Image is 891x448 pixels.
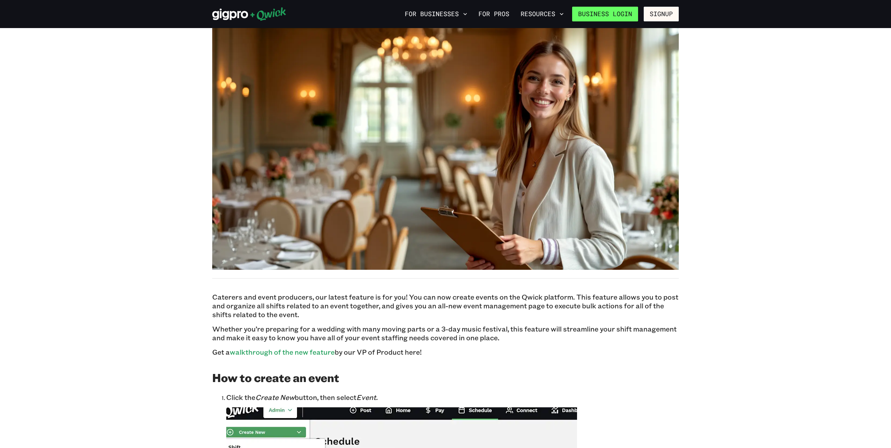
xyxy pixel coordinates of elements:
[212,293,679,319] p: Caterers and event producers, our latest feature is for you! You can now create events on the Qwi...
[572,7,638,21] a: Business Login
[255,393,295,402] i: Create New
[644,7,679,21] button: Signup
[212,348,679,356] p: Get a by our VP of Product here!
[212,8,679,270] img: Woman holding clipboard in dining room
[226,393,679,402] p: Click the button, then select
[402,8,470,20] button: For Businesses
[518,8,567,20] button: Resources
[476,8,512,20] a: For Pros
[212,325,679,342] p: Whether you’re preparing for a wedding with many moving parts or a 3-day music festival, this fea...
[212,370,339,385] b: How to create an event
[230,347,335,356] a: walkthrough of the new feature
[356,393,378,402] i: Event.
